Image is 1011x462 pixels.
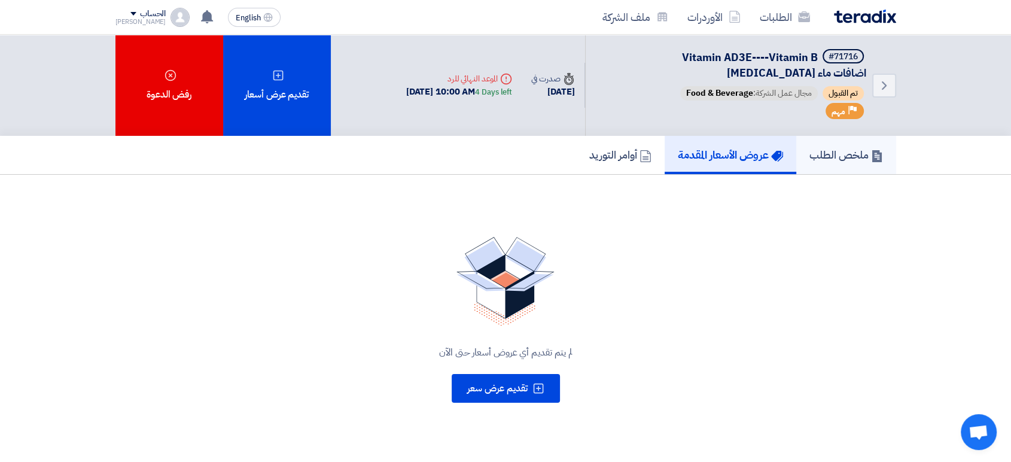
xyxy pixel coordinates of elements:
div: تقديم عرض أسعار [223,35,331,136]
span: مجال عمل الشركة: [680,86,818,101]
a: الأوردرات [678,3,750,31]
div: [DATE] [531,85,574,99]
div: رفض الدعوة [115,35,223,136]
span: Vitamin AD3E----Vitamin B [MEDICAL_DATA] اضافات ماء [682,49,866,81]
h5: ملخص الطلب [809,148,883,162]
div: Open chat [961,414,997,450]
img: profile_test.png [170,8,190,27]
span: مهم [832,106,845,117]
div: [PERSON_NAME] [115,19,166,25]
span: English [236,14,261,22]
a: عروض الأسعار المقدمة [665,136,796,174]
div: 4 Days left [475,86,512,98]
button: English [228,8,281,27]
div: #71716 [829,53,858,61]
span: Food & Beverage [686,87,753,99]
img: No Quotations Found! [456,237,555,326]
span: تقديم عرض سعر [467,381,528,396]
a: ملف الشركة [593,3,678,31]
button: تقديم عرض سعر [452,374,560,403]
a: أوامر التوريد [576,136,665,174]
a: ملخص الطلب [796,136,896,174]
img: Teradix logo [834,10,896,23]
h5: عروض الأسعار المقدمة [678,148,783,162]
h5: أوامر التوريد [589,148,651,162]
div: الموعد النهائي للرد [406,72,512,85]
div: الحساب [140,9,166,19]
a: الطلبات [750,3,820,31]
span: تم القبول [823,86,864,101]
div: لم يتم تقديم أي عروض أسعار حتى الآن [130,345,882,360]
div: [DATE] 10:00 AM [406,85,512,99]
h5: Vitamin AD3E----Vitamin B choline اضافات ماء [600,49,866,80]
div: صدرت في [531,72,574,85]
